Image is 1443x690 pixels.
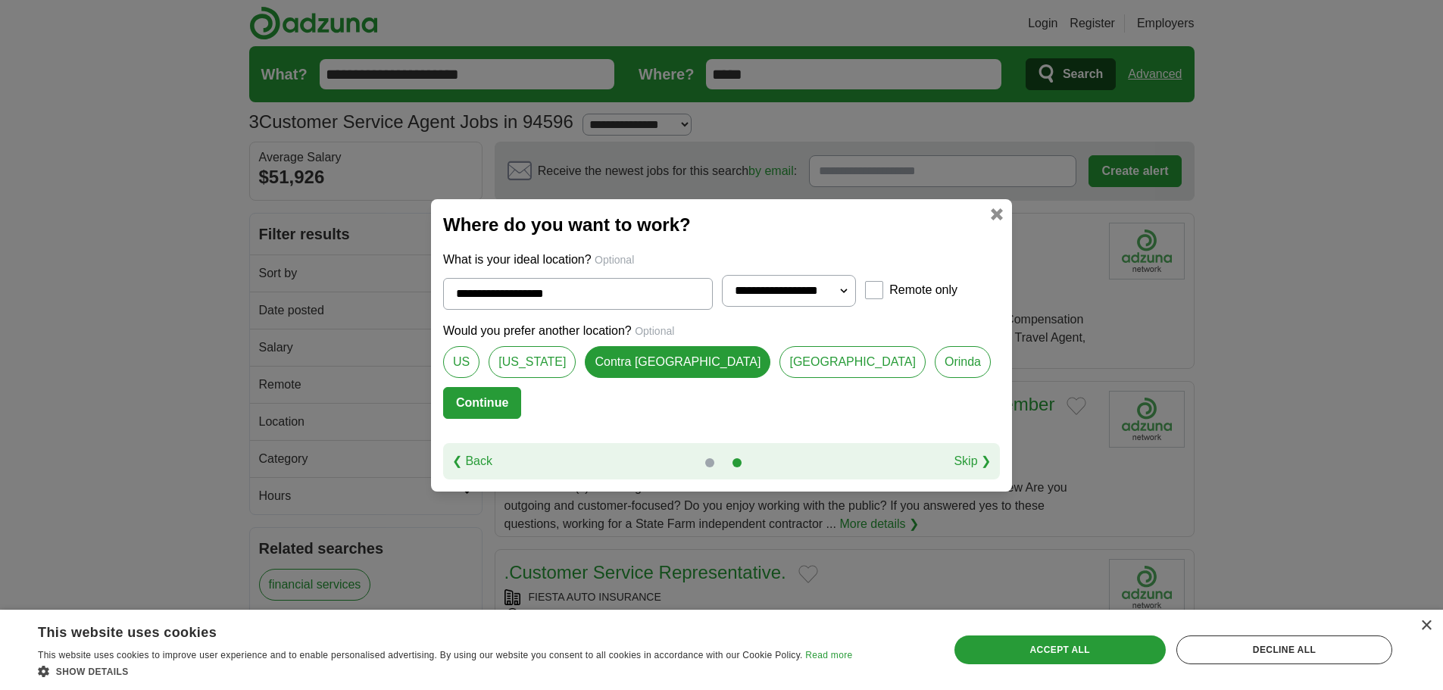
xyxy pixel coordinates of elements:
div: Decline all [1176,635,1392,664]
div: Close [1420,620,1432,632]
p: Would you prefer another location? [443,322,1000,340]
span: Optional [635,325,674,337]
a: Contra [GEOGRAPHIC_DATA] [585,346,770,378]
a: ❮ Back [452,452,492,470]
h2: Where do you want to work? [443,211,1000,239]
a: [GEOGRAPHIC_DATA] [779,346,926,378]
button: Continue [443,387,521,419]
a: Orinda [935,346,991,378]
span: This website uses cookies to improve user experience and to enable personalised advertising. By u... [38,650,803,660]
a: [US_STATE] [489,346,576,378]
a: US [443,346,479,378]
div: Accept all [954,635,1166,664]
a: Read more, opens a new window [805,650,852,660]
a: Skip ❯ [954,452,991,470]
span: Optional [595,254,634,266]
p: What is your ideal location? [443,251,1000,269]
div: Show details [38,663,852,679]
label: Remote only [889,281,957,299]
span: Show details [56,667,129,677]
div: This website uses cookies [38,619,814,642]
